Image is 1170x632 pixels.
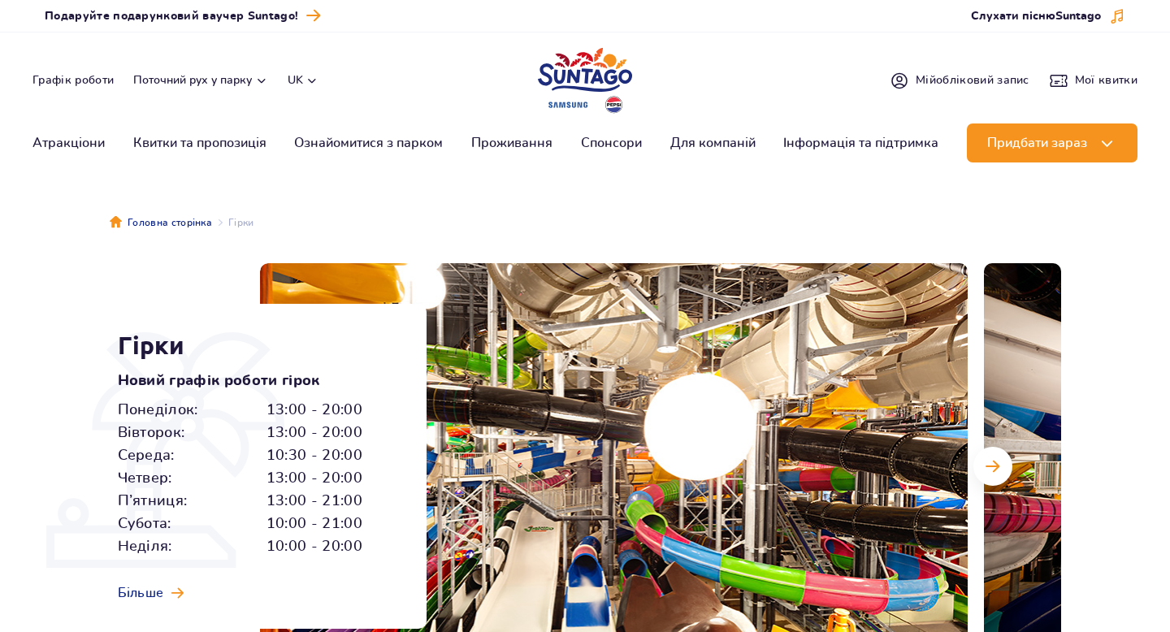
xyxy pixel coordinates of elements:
span: Понеділок: [118,399,198,422]
span: 13:00 - 20:00 [266,467,362,490]
a: Для компаній [670,123,756,162]
a: Головна сторінка [110,214,212,231]
span: Мій обліковий запис [916,72,1029,89]
li: Гірки [212,214,254,231]
span: Suntago [1055,11,1101,22]
span: 10:00 - 21:00 [266,513,362,535]
span: 10:00 - 20:00 [266,535,362,558]
span: Більше [118,584,164,602]
span: Вівторок: [118,422,185,444]
span: 13:00 - 20:00 [266,422,362,444]
a: Квитки та пропозиція [133,123,266,162]
span: Четвер: [118,467,172,490]
a: Інформація та підтримка [783,123,938,162]
a: Мої квитки [1049,71,1137,90]
a: Подаруйте подарунковий ваучер Suntago! [45,5,321,27]
span: Мої квитки [1075,72,1137,89]
a: Атракціони [32,123,105,162]
button: uk [288,72,318,89]
span: 10:30 - 20:00 [266,444,362,467]
button: Поточний рух у парку [133,74,268,87]
h1: Гірки [118,331,390,360]
span: Неділя: [118,535,172,558]
button: Придбати зараз [967,123,1137,162]
a: Ознайомитися з парком [294,123,443,162]
span: Подаруйте подарунковий ваучер Suntago! [45,8,298,24]
p: Новий графік роботи гірок [118,370,390,392]
span: 13:00 - 21:00 [266,490,362,513]
a: Проживання [471,123,552,162]
a: Park of Poland [538,41,632,115]
span: Субота: [118,513,171,535]
a: Мійобліковий запис [890,71,1029,90]
span: Придбати зараз [987,136,1087,150]
span: П’ятниця: [118,490,188,513]
button: Слухати піснюSuntago [971,8,1125,24]
span: Слухати пісню [971,8,1101,24]
span: 13:00 - 20:00 [266,399,362,422]
a: Графік роботи [32,72,114,89]
a: Спонсори [581,123,642,162]
button: Наступний слайд [973,447,1012,486]
a: Більше [118,584,184,602]
span: Середа: [118,444,175,467]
